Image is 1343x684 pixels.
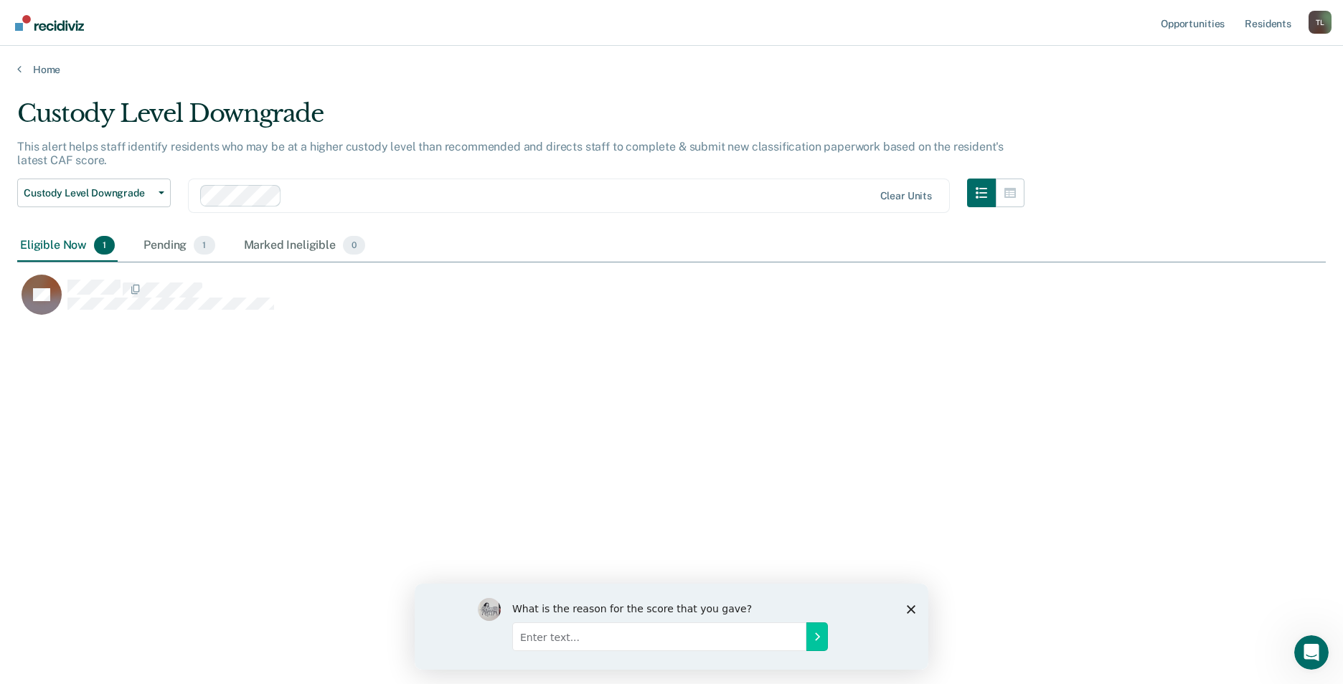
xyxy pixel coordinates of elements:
span: 1 [194,236,215,255]
p: This alert helps staff identify residents who may be at a higher custody level than recommended a... [17,140,1004,167]
div: T L [1309,11,1332,34]
div: Clear units [880,190,933,202]
a: Home [17,63,1326,76]
button: Custody Level Downgrade [17,179,171,207]
iframe: Intercom live chat [1294,635,1329,670]
span: Custody Level Downgrade [24,187,153,199]
span: 0 [343,236,365,255]
img: Recidiviz [15,15,84,31]
iframe: Survey by Kim from Recidiviz [415,584,928,670]
div: Custody Level Downgrade [17,99,1024,140]
button: Profile dropdown button [1309,11,1332,34]
div: Pending1 [141,230,217,262]
div: CaseloadOpportunityCell-00621008 [17,274,1162,331]
div: Marked Ineligible0 [241,230,369,262]
span: 1 [94,236,115,255]
div: Eligible Now1 [17,230,118,262]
